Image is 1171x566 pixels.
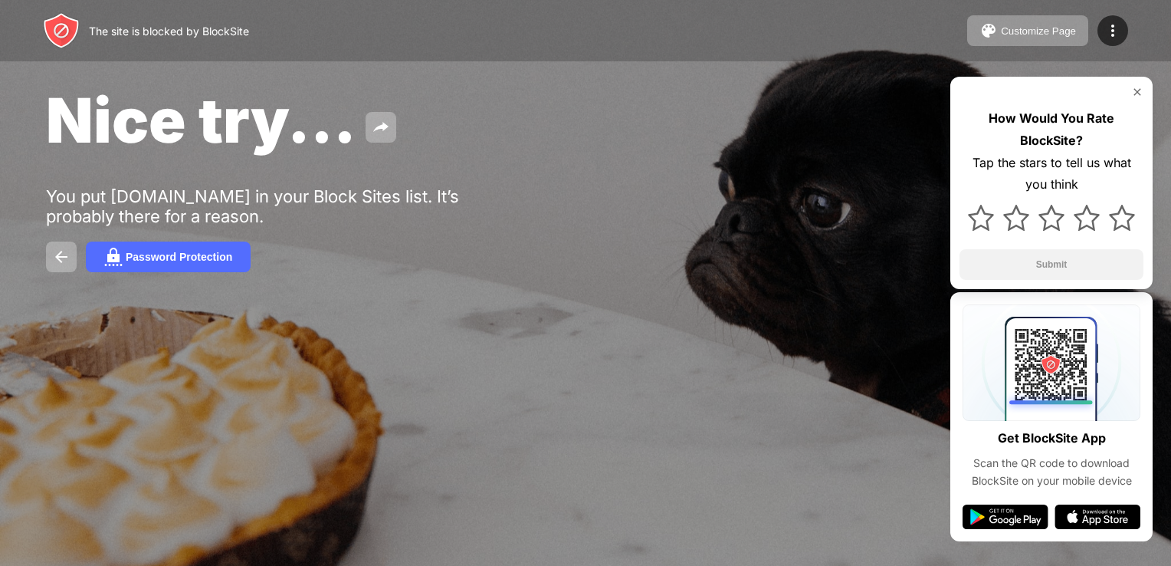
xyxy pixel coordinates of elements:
[126,251,232,263] div: Password Protection
[104,248,123,266] img: password.svg
[1003,205,1029,231] img: star.svg
[1038,205,1064,231] img: star.svg
[89,25,249,38] div: The site is blocked by BlockSite
[46,186,520,226] div: You put [DOMAIN_NAME] in your Block Sites list. It’s probably there for a reason.
[1109,205,1135,231] img: star.svg
[959,249,1143,280] button: Submit
[86,242,251,272] button: Password Protection
[1104,21,1122,40] img: menu-icon.svg
[1131,86,1143,98] img: rate-us-close.svg
[1074,205,1100,231] img: star.svg
[998,427,1106,449] div: Get BlockSite App
[52,248,71,266] img: back.svg
[372,118,390,137] img: share.svg
[1055,505,1140,529] img: app-store.svg
[1001,25,1076,37] div: Customize Page
[963,304,1140,421] img: qrcode.svg
[979,21,998,40] img: pallet.svg
[968,205,994,231] img: star.svg
[43,12,80,49] img: header-logo.svg
[963,455,1140,489] div: Scan the QR code to download BlockSite on your mobile device
[959,107,1143,152] div: How Would You Rate BlockSite?
[967,15,1088,46] button: Customize Page
[959,152,1143,196] div: Tap the stars to tell us what you think
[963,505,1048,529] img: google-play.svg
[46,83,356,157] span: Nice try...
